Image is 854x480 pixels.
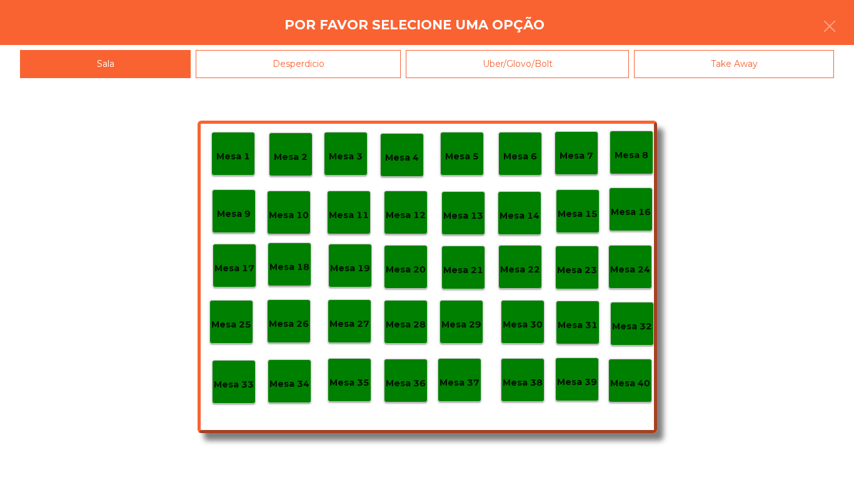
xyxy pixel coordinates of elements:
p: Mesa 36 [386,376,426,391]
p: Mesa 14 [500,209,540,223]
p: Mesa 38 [503,376,543,390]
p: Mesa 7 [560,149,593,163]
div: Desperdicio [196,50,401,78]
p: Mesa 33 [214,377,254,392]
p: Mesa 23 [557,263,597,277]
p: Mesa 4 [385,151,419,165]
p: Mesa 29 [441,317,481,332]
p: Mesa 8 [615,148,648,162]
p: Mesa 13 [443,209,483,223]
p: Mesa 19 [330,261,370,276]
p: Mesa 30 [503,317,543,332]
p: Mesa 20 [386,262,426,277]
p: Mesa 37 [440,376,480,390]
p: Mesa 1 [216,149,250,164]
h4: Por favor selecione uma opção [284,16,545,34]
p: Mesa 3 [329,149,363,164]
p: Mesa 26 [269,317,309,331]
p: Mesa 28 [386,317,426,332]
p: Mesa 25 [211,317,251,332]
div: Sala [20,50,191,78]
p: Mesa 40 [610,376,650,391]
p: Mesa 10 [269,208,309,222]
p: Mesa 12 [386,208,426,222]
p: Mesa 21 [443,263,483,277]
p: Mesa 11 [329,208,369,222]
p: Mesa 16 [611,205,651,219]
p: Mesa 35 [329,376,369,390]
p: Mesa 22 [500,262,540,277]
p: Mesa 6 [503,149,537,164]
p: Mesa 27 [329,317,369,331]
p: Mesa 9 [217,207,251,221]
p: Mesa 2 [274,150,308,164]
div: Take Away [634,50,834,78]
p: Mesa 18 [269,260,309,274]
p: Mesa 15 [558,207,598,221]
p: Mesa 32 [612,319,652,334]
p: Mesa 17 [214,261,254,276]
p: Mesa 24 [610,262,650,277]
p: Mesa 34 [269,377,309,391]
div: Uber/Glovo/Bolt [406,50,629,78]
p: Mesa 39 [557,375,597,389]
p: Mesa 5 [445,149,479,164]
p: Mesa 31 [558,318,598,332]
